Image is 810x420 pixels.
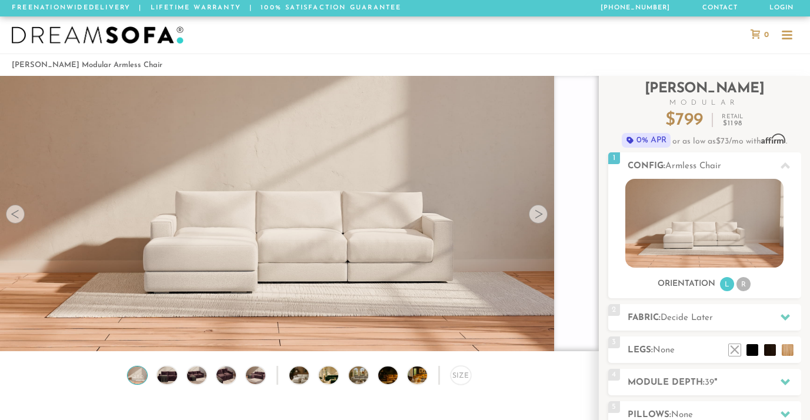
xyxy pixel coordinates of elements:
[628,159,801,173] h2: Config:
[761,134,786,144] span: Affirm
[349,366,381,384] img: DreamSofa Modular Sofa & Sectional Video Presentation 3
[608,401,620,413] span: 5
[185,366,208,384] img: Landon Modular Armless Chair no legs 3
[628,311,801,325] h2: Fabric:
[722,114,743,127] p: Retail
[408,366,439,384] img: DreamSofa Modular Sofa & Sectional Video Presentation 5
[244,366,268,384] img: Landon Modular Armless Chair no legs 5
[155,366,179,384] img: Landon Modular Armless Chair no legs 2
[622,133,671,148] span: 0% APR
[728,120,742,127] span: 1198
[451,366,471,385] div: Size
[625,179,784,268] img: landon-sofa-no_legs-no_pillows-1.jpg
[126,366,149,384] img: Landon Modular Armless Chair no legs 1
[671,411,693,419] span: None
[608,82,801,106] h2: [PERSON_NAME]
[665,112,703,129] p: $
[608,133,801,148] p: or as low as /mo with .
[745,29,775,40] a: 0
[289,366,321,384] img: DreamSofa Modular Sofa & Sectional Video Presentation 1
[736,277,751,291] li: R
[34,5,89,11] em: Nationwide
[761,31,769,39] span: 0
[139,5,142,11] span: |
[12,57,162,73] li: [PERSON_NAME] Modular Armless Chair
[661,314,713,322] span: Decide Later
[675,111,703,129] span: 799
[628,376,801,389] h2: Module Depth: "
[12,26,184,44] img: DreamSofa - Inspired By Life, Designed By You
[608,99,801,106] span: Modular
[608,369,620,381] span: 4
[760,367,801,411] iframe: Chat
[653,346,675,355] span: None
[716,137,729,146] span: $73
[665,162,721,171] span: Armless Chair
[608,152,620,164] span: 1
[608,336,620,348] span: 3
[628,344,801,357] h2: Legs:
[705,378,714,387] span: 39
[720,277,734,291] li: L
[378,366,410,384] img: DreamSofa Modular Sofa & Sectional Video Presentation 4
[215,366,238,384] img: Landon Modular Armless Chair no legs 4
[608,304,620,316] span: 2
[319,366,351,384] img: DreamSofa Modular Sofa & Sectional Video Presentation 2
[249,5,252,11] span: |
[723,120,742,127] em: $
[658,279,715,289] h3: Orientation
